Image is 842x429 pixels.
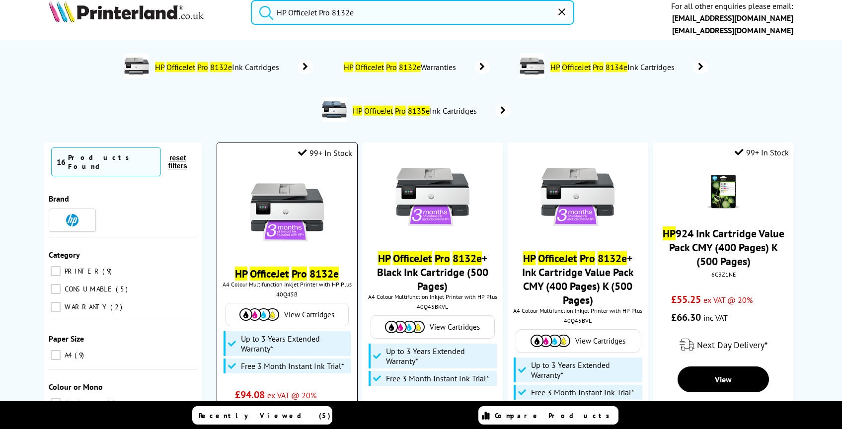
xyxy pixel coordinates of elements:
img: Printerland Logo [49,0,204,22]
span: A4 Colour Multifunction Inkjet Printer with HP Plus [367,293,498,300]
a: View Cartridges [231,308,343,321]
mark: OfficeJet [393,251,432,265]
span: ex VAT @ 20% [703,295,753,305]
a: HP OfficeJet Pro 8134eInk Cartridges [549,54,708,80]
img: Cartridges [531,335,570,347]
a: Compare Products [478,406,618,425]
div: 6C3Z1NE [661,271,786,278]
a: [EMAIL_ADDRESS][DOMAIN_NAME] [672,25,793,35]
mark: HP [378,251,390,265]
img: 8125e-blue-deptimage.jpg [322,97,347,122]
span: PRINTER [62,267,101,276]
img: hp-officejet-pro-8135e-front-print-small.jpg [250,175,324,250]
img: hp-officejet-pro-8135e-front-print-small.jpg [540,160,615,234]
mark: OfficeJet [538,251,577,265]
mark: 8132e [453,251,482,265]
span: Recently Viewed (5) [199,411,331,420]
a: [EMAIL_ADDRESS][DOMAIN_NAME] [672,13,793,23]
span: View [715,374,732,384]
mark: 8135e [408,106,430,116]
a: Recently Viewed (5) [192,406,332,425]
a: View Cartridges [521,335,634,347]
input: CONSUMABLE 5 [51,284,61,294]
input: A4 9 [51,350,61,360]
span: Compare Products [495,411,615,420]
img: hp-officejet-pro-8135e-front-print-small.jpg [395,160,470,234]
span: Paper Size [49,334,84,344]
span: £112.04 [380,401,415,414]
input: WARRANTY 2 [51,302,61,312]
mark: OfficeJet [364,106,393,116]
span: ex VAT @ 20% [267,390,316,400]
span: Up to 3 Years Extended Warranty* [531,360,639,380]
span: A4 [62,351,74,359]
mark: 8134e [606,62,627,72]
span: 9 [75,351,86,359]
div: 99+ In Stock [735,147,789,157]
input: Colour 9 [51,398,61,408]
span: inc VAT [703,313,728,323]
span: Brand [49,194,69,204]
a: HP OfficeJet Pro 8132e [235,267,339,281]
mark: HP [344,62,353,72]
span: Colour [62,399,106,408]
img: Cartridges [239,308,279,321]
span: A4 Colour Multifunction Inkjet Printer with HP Plus [222,281,352,288]
span: A4 Colour Multifunction Inkjet Printer with HP Plus [513,307,643,314]
span: £94.08 [235,388,265,401]
span: 9 [102,267,114,276]
span: 2 [110,302,125,311]
span: Free 3 Month Instant Ink Trial* [531,387,634,397]
a: View [678,366,769,392]
span: Free 3 Month Instant Ink Trial* [386,373,489,383]
mark: HP [155,62,164,72]
span: 9 [107,399,119,408]
mark: 8132e [210,62,232,72]
mark: 8132e [598,251,627,265]
span: Up to 3 Years Extended Warranty* [241,334,348,354]
mark: Pro [197,62,208,72]
mark: Pro [386,62,397,72]
mark: HP [550,62,560,72]
span: Ink Cartridges [352,106,481,116]
span: Free 3 Month Instant Ink Trial* [241,361,344,371]
span: £55.25 [671,293,701,306]
input: PRINTER 9 [51,266,61,276]
div: modal_delivery [658,331,789,359]
div: 40Q45B [225,290,349,298]
a: HP924 Ink Cartridge Value Pack CMY (400 Pages) K (500 Pages) [663,226,784,268]
a: Printerland Logo [49,0,238,24]
img: 405U8B%E2%80%8B-deptimage.jpg [520,54,544,78]
span: View Cartridges [575,336,625,346]
img: 405U8B-deptimage.jpg [124,54,149,78]
mark: HP [235,267,247,281]
mark: Pro [580,251,595,265]
mark: Pro [593,62,604,72]
mark: HP [523,251,536,265]
span: £66.30 [671,311,701,324]
mark: 8132e [309,267,339,281]
mark: OfficeJet [250,267,289,281]
div: Products Found [68,153,155,171]
span: View Cartridges [430,322,480,332]
img: Cartridges [385,321,425,333]
span: 5 [116,285,130,293]
span: Category [49,250,80,260]
span: Colour or Mono [49,382,103,392]
div: For all other enquiries please email: [671,1,793,11]
span: Next Day Delivery* [697,339,767,351]
span: Warranties [343,62,460,72]
span: WARRANTY [62,302,109,311]
span: CONSUMABLE [62,285,115,293]
span: View Cartridges [284,310,334,319]
mark: Pro [435,251,450,265]
a: HP OfficeJet Pro 8132e+ Black Ink Cartridge (500 Pages) [377,251,488,293]
a: HP OfficeJet Pro 8135eInk Cartridges [352,97,511,124]
mark: OfficeJet [355,62,384,72]
div: 40Q45BKVL [370,303,495,310]
a: HP OfficeJet Pro 8132e+ Ink Cartridge Value Pack CMY (400 Pages) K (500 Pages) [522,251,634,307]
span: Ink Cartridges [154,62,283,72]
img: HP [66,214,78,226]
mark: OfficeJet [562,62,591,72]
